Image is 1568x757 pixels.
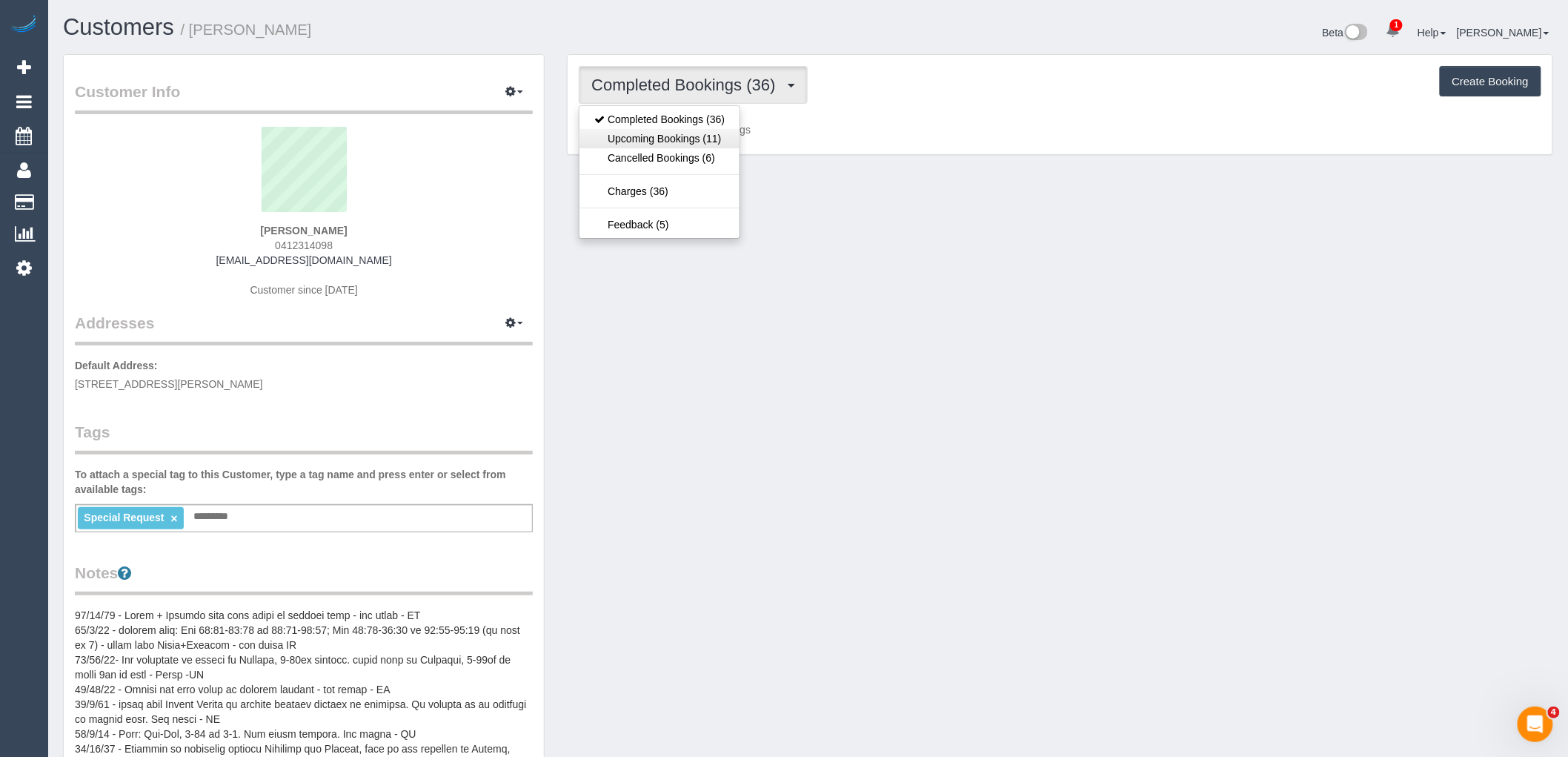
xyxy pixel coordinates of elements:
[579,122,1541,137] p: Customer has 0 Completed Bookings
[75,421,533,454] legend: Tags
[275,239,333,251] span: 0412314098
[75,562,533,595] legend: Notes
[216,254,392,266] a: [EMAIL_ADDRESS][DOMAIN_NAME]
[84,512,164,523] span: Special Request
[9,15,39,36] img: Automaid Logo
[1457,27,1549,39] a: [PERSON_NAME]
[75,81,533,114] legend: Customer Info
[1548,707,1560,718] span: 4
[1343,24,1368,43] img: New interface
[579,66,807,104] button: Completed Bookings (36)
[579,129,740,148] a: Upcoming Bookings (11)
[1418,27,1446,39] a: Help
[170,512,177,525] a: ×
[75,378,263,390] span: [STREET_ADDRESS][PERSON_NAME]
[579,110,740,129] a: Completed Bookings (36)
[1440,66,1541,97] button: Create Booking
[1378,15,1407,47] a: 1
[1518,707,1553,742] iframe: Intercom live chat
[579,148,740,168] a: Cancelled Bookings (6)
[579,182,740,201] a: Charges (36)
[75,467,533,497] label: To attach a special tag to this Customer, type a tag name and press enter or select from availabl...
[181,22,312,38] small: / [PERSON_NAME]
[260,225,347,237] strong: [PERSON_NAME]
[250,284,358,296] span: Customer since [DATE]
[579,215,740,234] a: Feedback (5)
[75,358,158,373] label: Default Address:
[1390,19,1403,31] span: 1
[63,14,174,40] a: Customers
[1323,27,1369,39] a: Beta
[591,76,783,94] span: Completed Bookings (36)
